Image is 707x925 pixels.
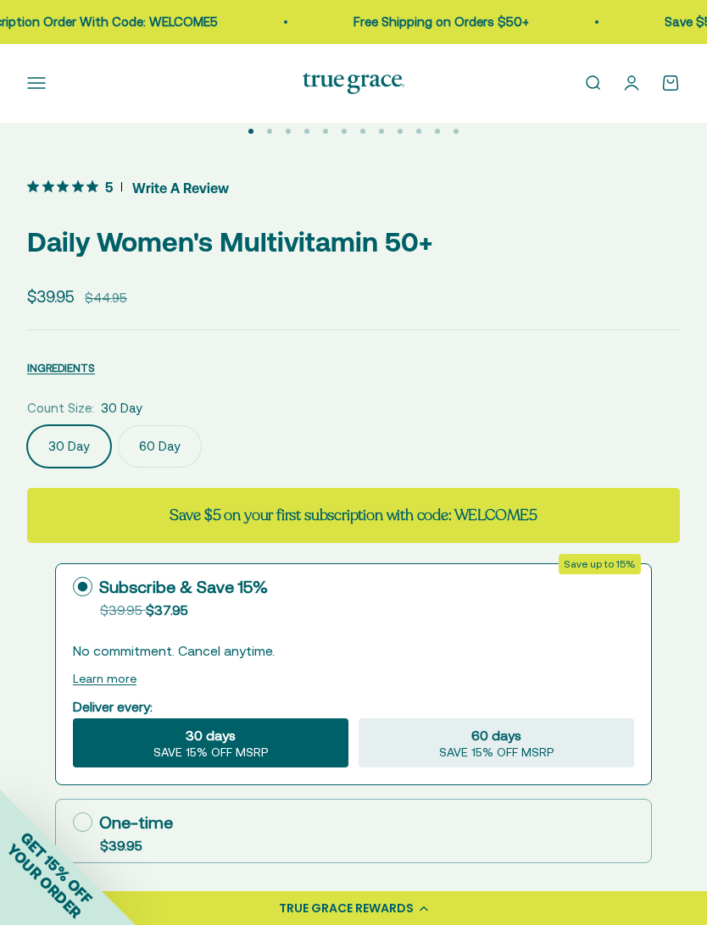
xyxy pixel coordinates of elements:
compare-at-price: $44.95 [85,288,127,308]
span: INGREDIENTS [27,362,95,374]
legend: Count Size: [27,398,94,418]
a: Free Shipping on Orders $50+ [345,14,521,29]
button: 5 out 5 stars rating in total 13 reviews. Jump to reviews. [27,174,229,200]
span: GET 15% OFF [17,828,96,907]
span: 30 Day [101,398,142,418]
span: Write A Review [132,174,229,200]
span: YOUR ORDER [3,840,85,922]
span: 5 [105,177,113,195]
p: Daily Women's Multivitamin 50+ [27,220,680,263]
div: TRUE GRACE REWARDS [279,900,414,917]
strong: Save $5 on your first subscription with code: WELCOME5 [170,505,537,525]
button: INGREDIENTS [27,357,95,378]
sale-price: $39.95 [27,284,75,309]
